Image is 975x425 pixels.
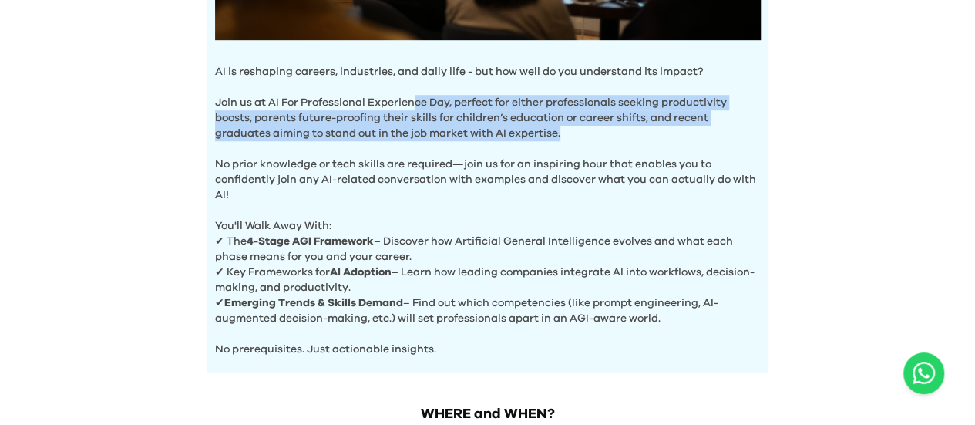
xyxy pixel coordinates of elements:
[215,203,761,234] p: You'll Walk Away With:
[215,295,761,326] p: ✔ – Find out which competencies (like prompt engineering, AI-augmented decision-making, etc.) wil...
[903,352,944,394] a: Chat with us on WhatsApp
[330,267,392,278] b: AI Adoption
[903,352,944,394] button: Open WhatsApp chat
[204,403,772,425] h2: WHERE and WHEN?
[224,298,403,309] b: Emerging Trends & Skills Demand
[215,141,761,203] p: No prior knowledge or tech skills are required—join us for an inspiring hour that enables you to ...
[215,265,761,295] p: ✔ Key Frameworks for – Learn how leading companies integrate AI into workflows, decision-making, ...
[215,79,761,141] p: Join us at AI For Professional Experience Day, perfect for either professionals seeking productiv...
[215,326,761,357] p: No prerequisites. Just actionable insights.
[247,236,374,247] b: 4-Stage AGI Framework
[215,234,761,265] p: ✔ The – Discover how Artificial General Intelligence evolves and what each phase means for you an...
[215,64,761,79] p: AI is reshaping careers, industries, and daily life - but how well do you understand its impact?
